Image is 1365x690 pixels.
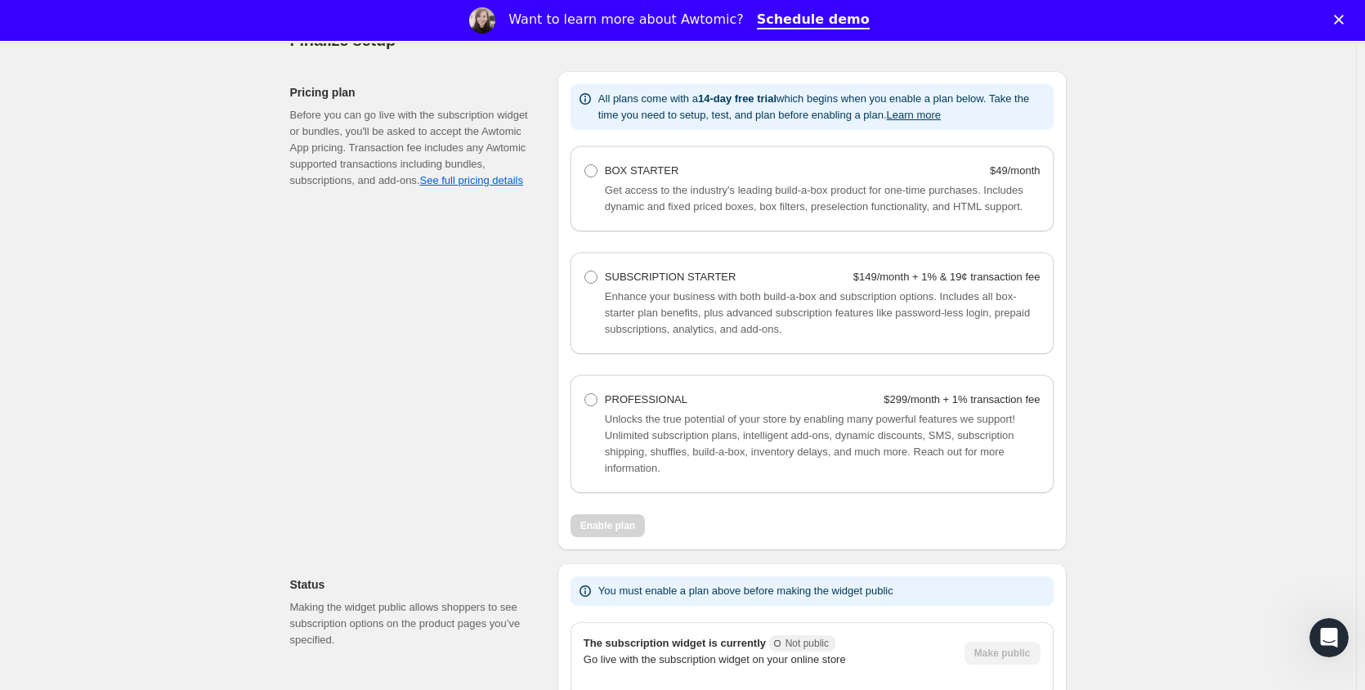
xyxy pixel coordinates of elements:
div: Close [1334,15,1350,25]
span: The subscription widget is currently [584,637,835,649]
p: You must enable a plan above before making the widget public [598,583,893,599]
strong: $299/month + 1% transaction fee [884,393,1040,405]
strong: $149/month + 1% & 19¢ transaction fee [853,271,1041,283]
iframe: Intercom live chat [1309,618,1349,657]
div: Before you can go live with the subscription widget or bundles, you'll be asked to accept the Awt... [290,107,531,189]
a: Schedule demo [757,11,870,29]
span: Get access to the industry's leading build-a-box product for one-time purchases. Includes dynamic... [605,184,1023,213]
p: Go live with the subscription widget on your online store [584,652,951,668]
span: BOX STARTER [605,164,679,177]
img: Profile image for Emily [469,7,495,34]
b: 14-day free trial [698,92,776,105]
p: Making the widget public allows shoppers to see subscription options on the product pages you’ve ... [290,599,531,648]
h2: Pricing plan [290,84,531,101]
span: Enhance your business with both build-a-box and subscription options. Includes all box-starter pl... [605,290,1030,335]
span: Unlocks the true potential of your store by enabling many powerful features we support! Unlimited... [605,413,1015,474]
strong: $49/month [990,164,1040,177]
span: PROFESSIONAL [605,393,687,405]
span: Not public [785,637,829,650]
button: Learn more [887,109,941,121]
div: Want to learn more about Awtomic? [508,11,743,28]
h2: Status [290,576,531,593]
span: SUBSCRIPTION STARTER [605,271,736,283]
p: All plans come with a which begins when you enable a plan below. Take the time you need to setup,... [598,91,1047,123]
a: See full pricing details [419,174,522,186]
